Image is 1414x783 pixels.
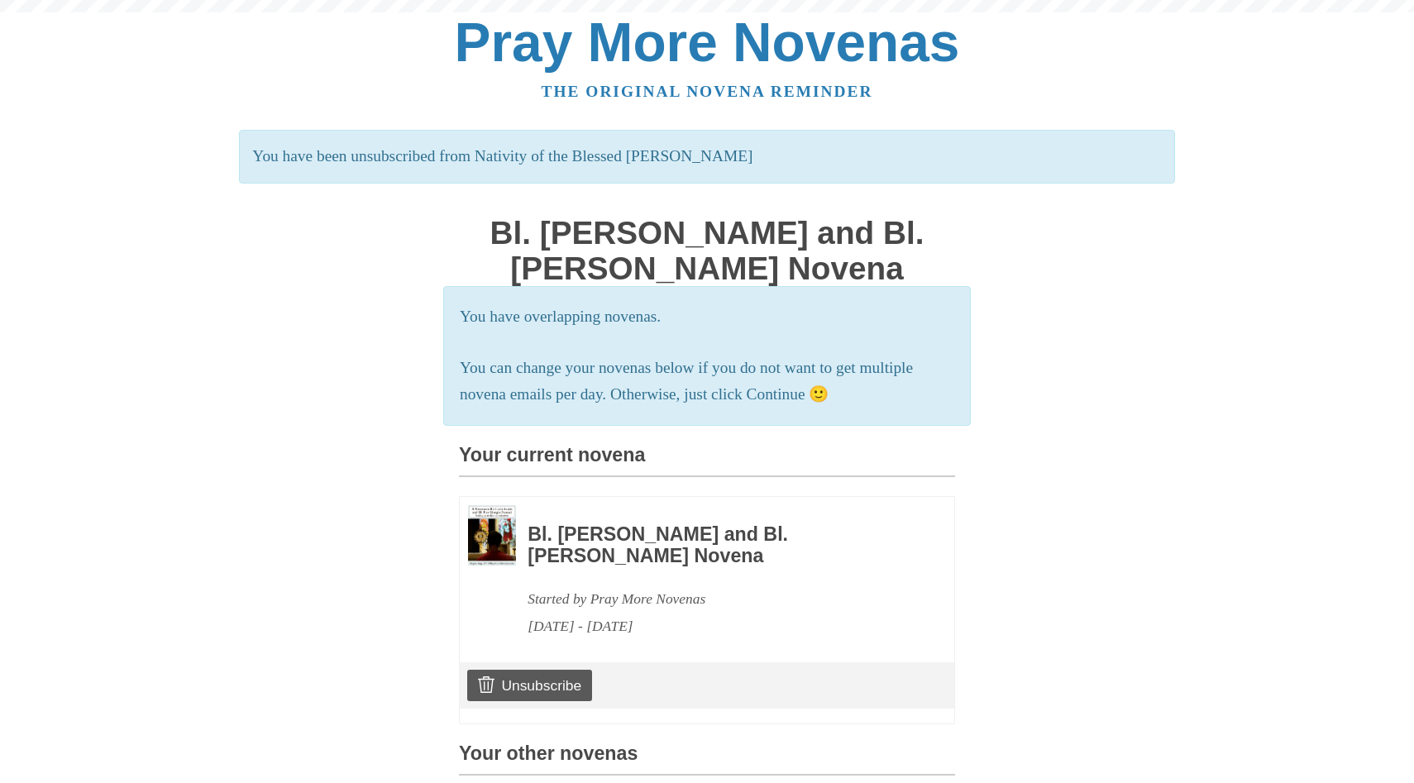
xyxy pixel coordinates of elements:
[460,355,954,409] p: You can change your novenas below if you do not want to get multiple novena emails per day. Other...
[459,445,955,477] h3: Your current novena
[528,524,910,566] h3: Bl. [PERSON_NAME] and Bl. [PERSON_NAME] Novena
[459,743,955,776] h3: Your other novenas
[468,505,516,566] img: Novena image
[467,670,592,701] a: Unsubscribe
[459,216,955,286] h1: Bl. [PERSON_NAME] and Bl. [PERSON_NAME] Novena
[455,12,960,73] a: Pray More Novenas
[528,613,910,640] div: [DATE] - [DATE]
[239,130,1174,184] p: You have been unsubscribed from Nativity of the Blessed [PERSON_NAME]
[460,303,954,331] p: You have overlapping novenas.
[528,585,910,613] div: Started by Pray More Novenas
[542,83,873,100] a: The original novena reminder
